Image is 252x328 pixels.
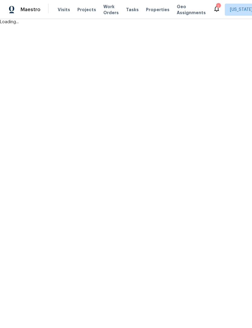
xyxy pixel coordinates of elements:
[58,7,70,13] span: Visits
[103,4,119,16] span: Work Orders
[21,7,40,13] span: Maestro
[126,8,139,12] span: Tasks
[177,4,206,16] span: Geo Assignments
[146,7,170,13] span: Properties
[216,4,220,10] div: 7
[77,7,96,13] span: Projects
